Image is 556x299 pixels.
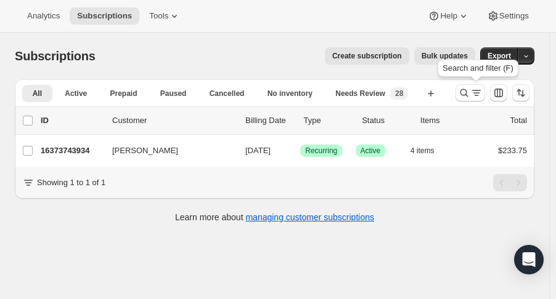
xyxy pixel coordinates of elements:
[112,114,235,127] p: Customer
[420,114,469,127] div: Items
[420,7,476,25] button: Help
[332,51,402,61] span: Create subscription
[490,84,507,102] button: Customize table column order and visibility
[27,11,60,21] span: Analytics
[245,212,374,222] a: managing customer subscriptions
[440,11,457,21] span: Help
[325,47,409,65] button: Create subscription
[493,174,527,191] nav: Pagination
[305,146,337,156] span: Recurring
[175,211,374,223] p: Learn more about
[512,84,529,102] button: Sort the results
[335,89,385,98] span: Needs Review
[488,51,511,61] span: Export
[41,114,527,127] div: IDCustomerBilling DateTypeStatusItemsTotal
[65,89,87,98] span: Active
[33,89,42,98] span: All
[245,114,294,127] p: Billing Date
[77,11,132,21] span: Subscriptions
[422,51,468,61] span: Bulk updates
[41,142,527,159] div: 16373743934[PERSON_NAME][DATE]SuccessRecurringSuccessActive4 items$233.75
[41,145,102,157] p: 16373743934
[22,105,87,118] button: More views
[210,89,245,98] span: Cancelled
[41,114,102,127] p: ID
[361,146,381,156] span: Active
[411,146,435,156] span: 4 items
[142,7,188,25] button: Tools
[105,141,228,161] button: [PERSON_NAME]
[414,47,475,65] button: Bulk updates
[15,49,96,63] span: Subscriptions
[70,7,139,25] button: Subscriptions
[245,146,271,155] span: [DATE]
[498,146,527,155] span: $233.75
[362,114,411,127] p: Status
[304,114,353,127] div: Type
[456,84,485,102] button: Search and filter results
[510,114,527,127] p: Total
[480,47,518,65] button: Export
[421,85,441,102] button: Create new view
[37,177,105,189] p: Showing 1 to 1 of 1
[411,142,448,159] button: 4 items
[395,89,403,98] span: 28
[499,11,529,21] span: Settings
[160,89,187,98] span: Paused
[149,11,168,21] span: Tools
[480,7,536,25] button: Settings
[514,245,544,274] div: Open Intercom Messenger
[268,89,313,98] span: No inventory
[110,89,137,98] span: Prepaid
[20,7,67,25] button: Analytics
[112,145,178,157] span: [PERSON_NAME]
